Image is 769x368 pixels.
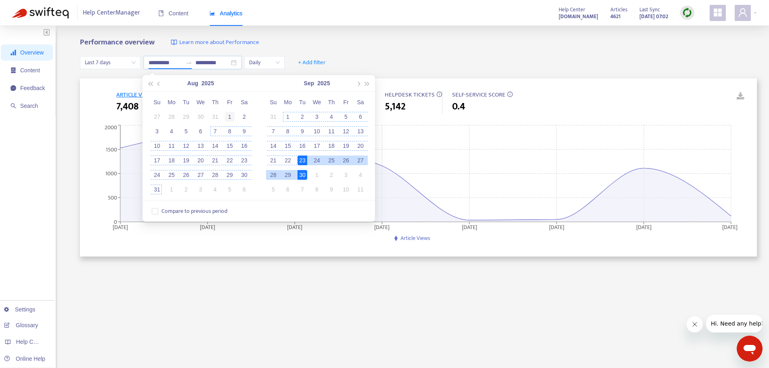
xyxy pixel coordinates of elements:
span: message [10,85,16,91]
div: 23 [239,156,249,165]
td: 2025-09-01 [281,109,295,124]
td: 2025-08-31 [150,182,164,197]
div: 27 [356,156,365,165]
div: 16 [239,141,249,151]
td: 2025-10-10 [339,182,353,197]
span: user [738,8,748,17]
th: Su [150,95,164,109]
span: Help Center Manager [83,5,140,21]
div: 5 [225,185,235,194]
div: 9 [239,126,249,136]
tspan: 1500 [106,145,117,154]
td: 2025-09-24 [310,153,324,168]
iframe: Close message [687,316,703,332]
div: 30 [239,170,249,180]
td: 2025-08-14 [208,139,222,153]
td: 2025-10-04 [353,168,368,182]
span: 5,142 [385,99,406,114]
td: 2025-08-26 [179,168,193,182]
div: 31 [152,185,162,194]
tspan: [DATE] [287,222,303,231]
img: sync.dc5367851b00ba804db3.png [682,8,692,18]
td: 2025-09-23 [295,153,310,168]
div: 16 [298,141,307,151]
td: 2025-08-29 [222,168,237,182]
td: 2025-08-19 [179,153,193,168]
tspan: [DATE] [462,222,477,231]
div: 26 [341,156,351,165]
a: Online Help [4,355,45,362]
div: 29 [283,170,293,180]
td: 2025-08-08 [222,124,237,139]
div: 19 [341,141,351,151]
div: 18 [167,156,176,165]
th: Th [208,95,222,109]
div: 12 [181,141,191,151]
td: 2025-09-15 [281,139,295,153]
div: 12 [341,126,351,136]
button: Aug [187,75,198,91]
span: HELPDESK TICKETS [385,90,435,100]
div: 2 [181,185,191,194]
span: 0.4 [452,99,465,114]
div: 11 [167,141,176,151]
div: 7 [210,126,220,136]
span: Content [158,10,189,17]
th: We [193,95,208,109]
div: 14 [268,141,278,151]
div: 30 [196,112,205,122]
div: 2 [327,170,336,180]
div: 29 [225,170,235,180]
td: 2025-10-09 [324,182,339,197]
td: 2025-10-05 [266,182,281,197]
td: 2025-09-14 [266,139,281,153]
span: Learn more about Performance [179,38,259,47]
td: 2025-08-22 [222,153,237,168]
a: Glossary [4,322,38,328]
td: 2025-10-02 [324,168,339,182]
td: 2025-09-01 [164,182,179,197]
td: 2025-09-10 [310,124,324,139]
th: Tu [179,95,193,109]
a: Learn more about Performance [171,38,259,47]
span: + Add filter [298,58,326,67]
td: 2025-10-03 [339,168,353,182]
td: 2025-09-06 [237,182,251,197]
div: 10 [341,185,351,194]
div: 15 [225,141,235,151]
div: 8 [283,126,293,136]
td: 2025-10-08 [310,182,324,197]
div: 19 [181,156,191,165]
span: area-chart [210,11,215,16]
div: 1 [312,170,322,180]
tspan: [DATE] [200,222,216,231]
td: 2025-10-01 [310,168,324,182]
div: 8 [312,185,322,194]
td: 2025-09-18 [324,139,339,153]
div: 1 [225,112,235,122]
span: Feedback [20,85,45,91]
div: 15 [283,141,293,151]
span: ARTICLE VIEWS [116,90,155,100]
button: 2025 [201,75,214,91]
td: 2025-08-01 [222,109,237,124]
div: 2 [298,112,307,122]
span: to [186,59,192,66]
tspan: [DATE] [636,222,652,231]
td: 2025-08-16 [237,139,251,153]
div: 10 [152,141,162,151]
div: 29 [181,112,191,122]
div: 1 [167,185,176,194]
th: Tu [295,95,310,109]
div: 4 [356,170,365,180]
td: 2025-09-28 [266,168,281,182]
button: + Add filter [292,56,332,69]
tspan: 500 [108,193,117,202]
tspan: [DATE] [375,222,390,231]
span: search [10,103,16,109]
td: 2025-07-28 [164,109,179,124]
td: 2025-08-05 [179,124,193,139]
th: Fr [222,95,237,109]
td: 2025-09-17 [310,139,324,153]
div: 23 [298,156,307,165]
